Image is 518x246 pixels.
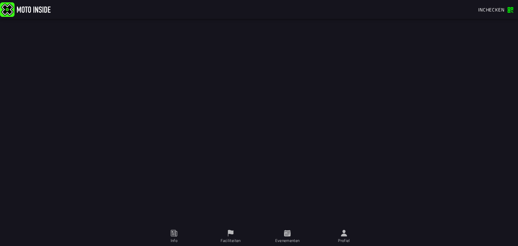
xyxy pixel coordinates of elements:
[275,238,300,244] ion-label: Evenementen
[475,4,517,15] a: Inchecken
[338,238,350,244] ion-label: Profiel
[171,238,177,244] ion-label: Info
[221,238,240,244] ion-label: Faciliteiten
[478,6,505,13] span: Inchecken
